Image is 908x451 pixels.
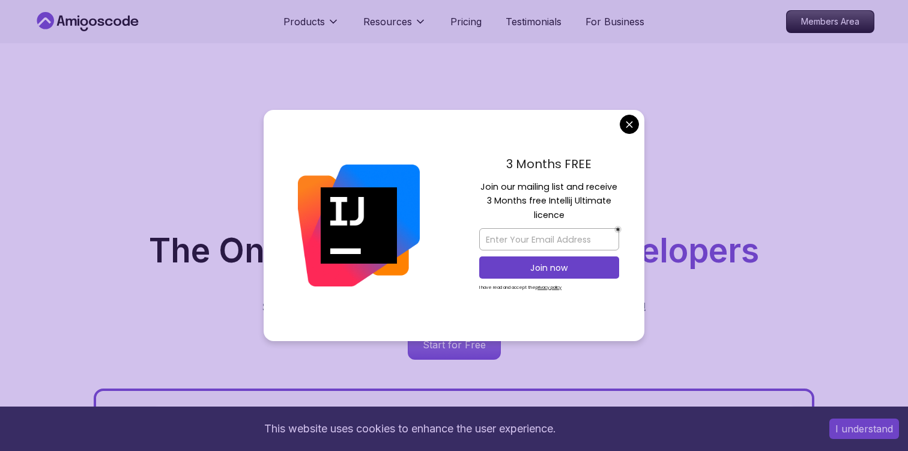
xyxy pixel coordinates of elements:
[408,330,501,360] a: Start for Free
[829,419,899,439] button: Accept cookies
[363,14,412,29] p: Resources
[450,14,482,29] a: Pricing
[680,199,896,397] iframe: chat widget
[283,14,339,38] button: Products
[252,282,656,315] p: Get unlimited access to coding , , and . Start your journey or level up your career with Amigosco...
[787,11,874,32] p: Members Area
[579,231,759,270] span: Developers
[43,234,865,267] h1: The One-Stop Platform for
[786,10,874,33] a: Members Area
[586,14,644,29] a: For Business
[506,14,561,29] a: Testimonials
[9,416,811,442] div: This website uses cookies to enhance the user experience.
[283,14,325,29] p: Products
[858,403,896,439] iframe: chat widget
[363,14,426,38] button: Resources
[408,330,500,359] p: Start for Free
